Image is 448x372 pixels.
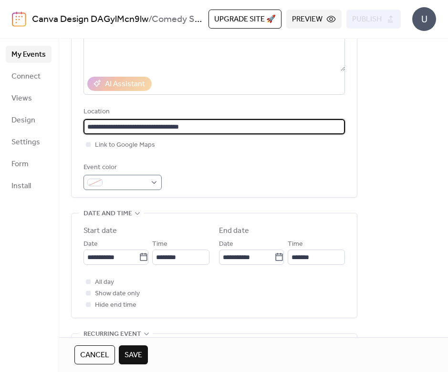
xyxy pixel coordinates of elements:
[11,71,41,82] span: Connect
[83,239,98,250] span: Date
[286,10,342,29] button: Preview
[6,68,52,85] a: Connect
[83,106,343,118] div: Location
[6,46,52,63] a: My Events
[214,14,276,25] span: Upgrade site 🚀
[83,162,160,173] div: Event color
[219,225,249,237] div: End date
[152,10,216,29] b: Comedy Shows
[6,111,52,129] a: Design
[6,155,52,172] a: Form
[80,350,109,361] span: Cancel
[11,115,35,126] span: Design
[152,239,167,250] span: Time
[288,239,303,250] span: Time
[11,137,40,148] span: Settings
[125,350,142,361] span: Save
[219,239,233,250] span: Date
[83,329,141,340] span: Recurring event
[95,277,114,288] span: All day
[74,345,115,364] button: Cancel
[12,11,26,27] img: logo
[95,140,155,151] span: Link to Google Maps
[83,225,117,237] div: Start date
[6,133,52,151] a: Settings
[11,181,31,192] span: Install
[11,159,29,170] span: Form
[32,10,148,29] a: Canva Design DAGylMcn9lw
[208,10,281,29] button: Upgrade site 🚀
[412,7,436,31] div: U
[11,49,46,60] span: My Events
[11,93,32,104] span: Views
[6,90,52,107] a: Views
[148,10,152,29] b: /
[95,288,140,300] span: Show date only
[119,345,148,364] button: Save
[83,208,132,220] span: Date and time
[6,177,52,194] a: Install
[292,14,323,25] span: Preview
[95,300,136,311] span: Hide end time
